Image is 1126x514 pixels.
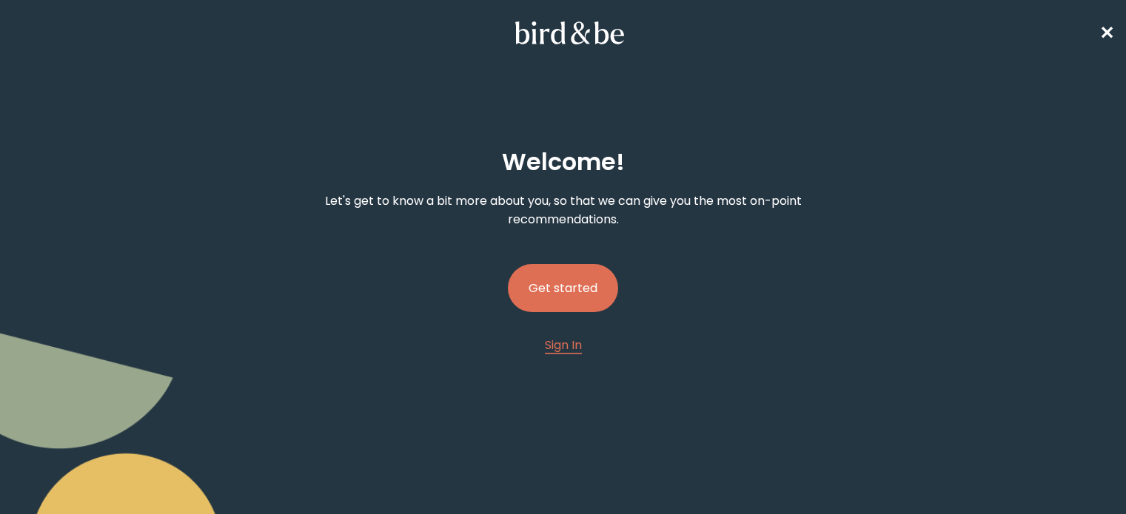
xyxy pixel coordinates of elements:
a: Get started [508,240,618,336]
a: ✕ [1099,20,1114,46]
button: Get started [508,264,618,312]
span: ✕ [1099,21,1114,45]
span: Sign In [545,337,582,354]
iframe: Gorgias live chat messenger [1052,444,1111,499]
h2: Welcome ! [502,144,625,180]
p: Let's get to know a bit more about you, so that we can give you the most on-point recommendations. [293,192,833,229]
a: Sign In [545,336,582,354]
